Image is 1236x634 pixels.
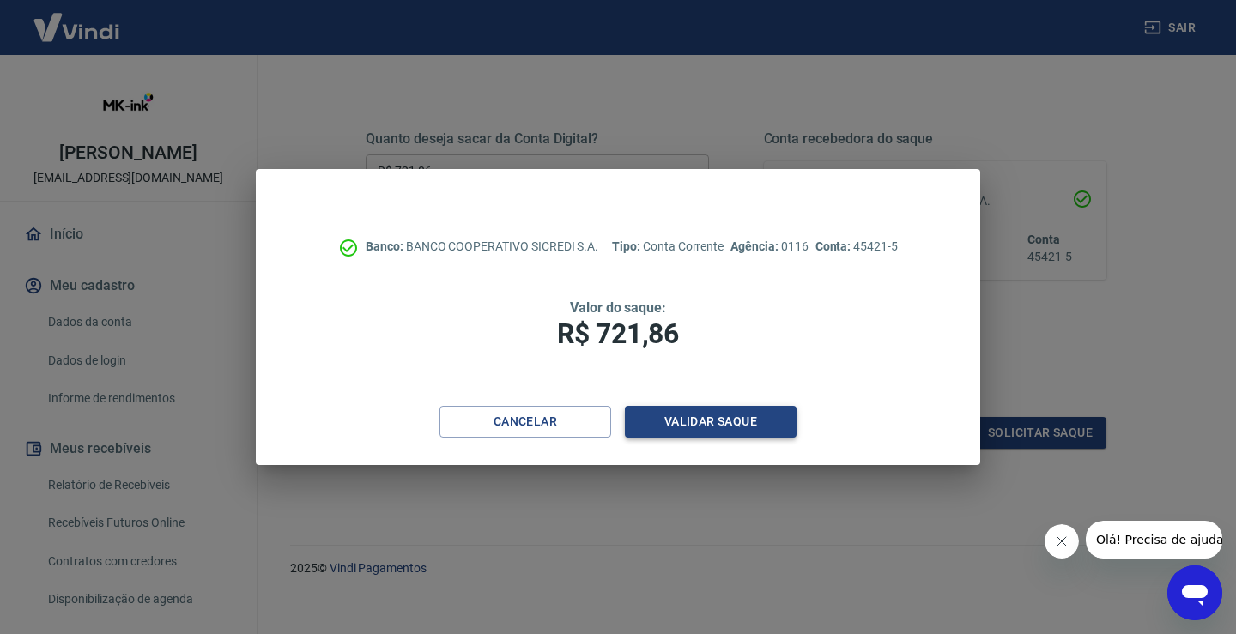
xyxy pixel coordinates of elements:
iframe: Botão para abrir a janela de mensagens [1167,565,1222,620]
button: Validar saque [625,406,797,438]
span: Tipo: [612,239,643,253]
span: Olá! Precisa de ajuda? [10,12,144,26]
p: 0116 [730,238,808,256]
span: Valor do saque: [570,299,666,316]
span: Conta: [815,239,854,253]
span: Banco: [366,239,406,253]
p: 45421-5 [815,238,898,256]
span: Agência: [730,239,781,253]
p: Conta Corrente [612,238,724,256]
iframe: Mensagem da empresa [1086,521,1222,559]
button: Cancelar [439,406,611,438]
iframe: Fechar mensagem [1045,524,1079,559]
p: BANCO COOPERATIVO SICREDI S.A. [366,238,598,256]
span: R$ 721,86 [557,317,679,350]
